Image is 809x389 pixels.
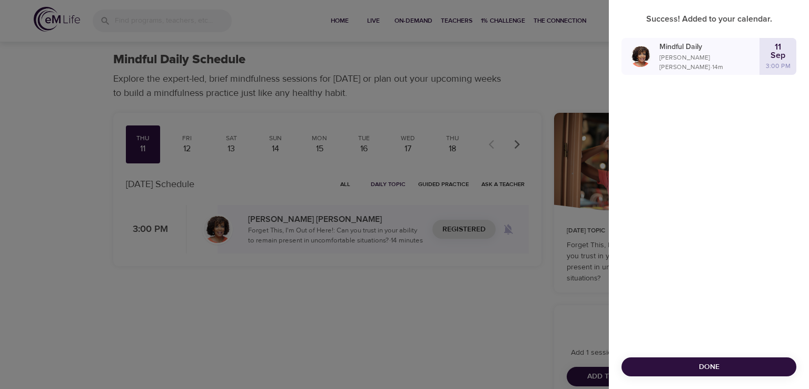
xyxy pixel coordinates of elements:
p: Mindful Daily [659,42,759,53]
p: Sep [771,51,785,60]
img: Janet_Jackson-min.jpg [630,46,651,67]
p: 3:00 PM [766,61,791,71]
p: 11 [775,43,781,51]
span: Done [630,361,788,374]
p: [PERSON_NAME] [PERSON_NAME] · 14 m [659,53,759,72]
p: Success! Added to your calendar. [621,13,796,25]
button: Done [621,357,796,377]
